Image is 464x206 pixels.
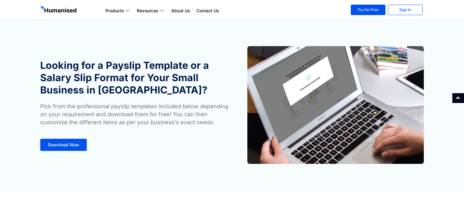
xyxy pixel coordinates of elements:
h1: Looking for a Payslip Template or a Salary Slip Format for Your Small Business in [GEOGRAPHIC_DATA]? [40,59,229,96]
a: Sign In [388,5,423,15]
a: Try for Free [351,5,385,15]
a: About Us [168,7,193,14]
span: Download Now [48,143,79,147]
img: GetHumanised Logo [40,6,78,14]
a: Contact Us [193,7,222,14]
a: Download Now [40,139,87,151]
a: Products [102,7,134,14]
a: Resources [134,7,168,14]
p: Pick from the professional payslip templates included below depending on your requirement and dow... [40,102,229,126]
